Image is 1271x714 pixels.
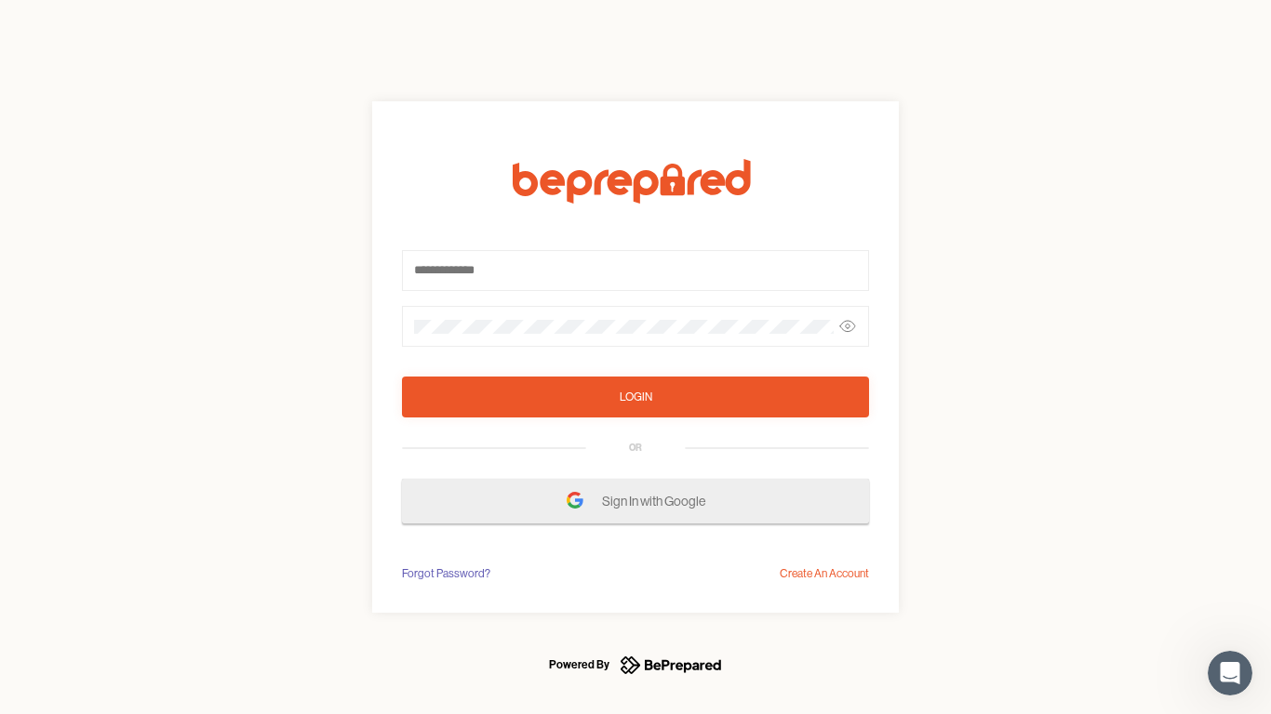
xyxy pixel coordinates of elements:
div: Powered By [549,654,609,676]
div: Login [620,388,652,406]
span: Sign In with Google [602,484,715,518]
button: Sign In with Google [402,479,869,523]
button: Login [402,377,869,417]
div: OR [629,441,642,456]
iframe: Intercom live chat [1208,651,1252,695]
div: Forgot Password? [402,564,490,583]
div: Create An Account [780,564,869,583]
